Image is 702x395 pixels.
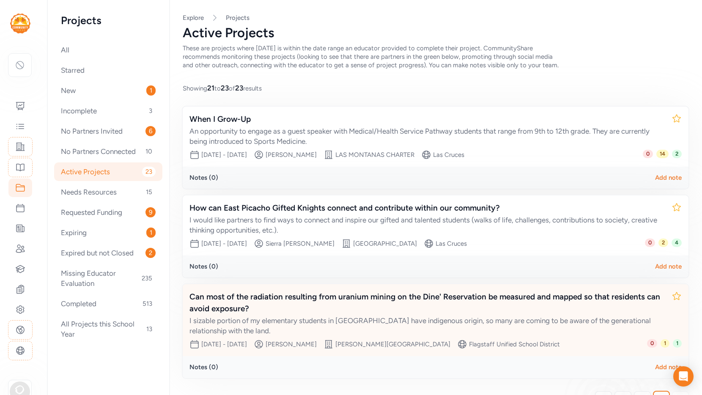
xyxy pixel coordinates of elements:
[142,146,156,156] span: 10
[145,248,156,258] span: 2
[201,151,247,159] div: [DATE] - [DATE]
[353,239,417,248] div: [GEOGRAPHIC_DATA]
[189,126,665,146] div: An opportunity to engage as a guest speaker with Medical/Health Service Pathway students that ran...
[183,14,204,22] a: Explore
[142,167,156,177] span: 23
[54,142,162,161] div: No Partners Connected
[469,340,560,348] div: Flagstaff Unified School District
[201,239,247,248] div: [DATE] - [DATE]
[235,84,243,92] span: 23
[189,113,665,125] div: When I Grow-Up
[655,173,682,182] div: Add note
[54,41,162,59] div: All
[54,122,162,140] div: No Partners Invited
[189,173,218,182] div: Notes ( 0 )
[656,150,669,158] span: 14
[54,264,162,293] div: Missing Educator Evaluation
[189,363,218,371] div: Notes ( 0 )
[54,81,162,100] div: New
[335,151,414,159] div: LAS MONTANAS CHARTER
[146,228,156,238] span: 1
[145,106,156,116] span: 3
[183,44,559,69] span: These are projects where [DATE] is within the date range an educator provided to complete their p...
[207,84,214,92] span: 21
[673,366,694,387] div: Open Intercom Messenger
[54,183,162,201] div: Needs Resources
[672,150,682,158] span: 2
[661,339,669,348] span: 1
[189,315,665,336] div: I sizable portion of my elementary students in [GEOGRAPHIC_DATA] have indigenous origin, so many ...
[266,151,317,159] div: [PERSON_NAME]
[436,239,467,248] div: Las Cruces
[226,14,250,22] a: Projects
[61,14,156,27] h2: Projects
[647,339,657,348] span: 0
[335,340,450,348] div: [PERSON_NAME][GEOGRAPHIC_DATA]
[139,299,156,309] span: 513
[645,239,655,247] span: 0
[673,339,682,348] span: 1
[143,187,156,197] span: 15
[146,85,156,96] span: 1
[655,363,682,371] div: Add note
[266,340,317,348] div: [PERSON_NAME]
[54,294,162,313] div: Completed
[643,150,653,158] span: 0
[54,244,162,262] div: Expired but not Closed
[145,207,156,217] span: 9
[143,324,156,334] span: 13
[138,273,156,283] span: 235
[54,223,162,242] div: Expiring
[655,262,682,271] div: Add note
[189,215,665,235] div: I would like partners to find ways to connect and inspire our gifted and talented students (walks...
[183,14,688,22] nav: Breadcrumb
[266,239,335,248] div: Sierra [PERSON_NAME]
[54,162,162,181] div: Active Projects
[201,340,247,348] div: [DATE] - [DATE]
[54,203,162,222] div: Requested Funding
[189,291,665,315] div: Can most of the radiation resulting from uranium mining on the Dine' Reservation be measured and ...
[189,262,218,271] div: Notes ( 0 )
[54,315,162,343] div: All Projects this School Year
[183,25,688,41] div: Active Projects
[183,83,262,93] span: Showing to of results
[672,239,682,247] span: 4
[658,239,668,247] span: 2
[54,101,162,120] div: Incomplete
[145,126,156,136] span: 6
[54,61,162,80] div: Starred
[433,151,464,159] div: Las Cruces
[221,84,229,92] span: 23
[189,202,665,214] div: How can East Picacho Gifted Knights connect and contribute within our community?
[10,14,30,33] img: logo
